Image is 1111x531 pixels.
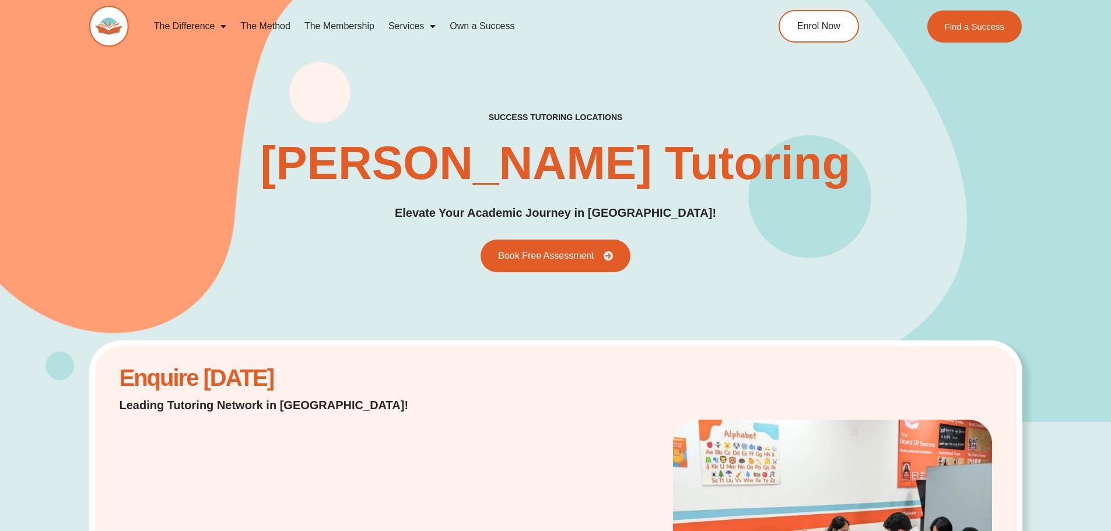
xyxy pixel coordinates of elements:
[147,13,726,40] nav: Menu
[120,371,439,385] h2: Enquire [DATE]
[779,10,859,43] a: Enrol Now
[498,251,594,261] span: Book Free Assessment
[261,140,851,187] h1: [PERSON_NAME] Tutoring
[233,13,297,40] a: The Method
[481,240,630,272] a: Book Free Assessment
[945,22,1005,31] span: Find a Success
[489,112,623,122] h2: success tutoring locations
[797,22,840,31] span: Enrol Now
[120,397,439,413] p: Leading Tutoring Network in [GEOGRAPHIC_DATA]!
[927,10,1022,43] a: Find a Success
[443,13,521,40] a: Own a Success
[395,204,716,222] p: Elevate Your Academic Journey in [GEOGRAPHIC_DATA]!
[381,13,443,40] a: Services
[147,13,234,40] a: The Difference
[297,13,381,40] a: The Membership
